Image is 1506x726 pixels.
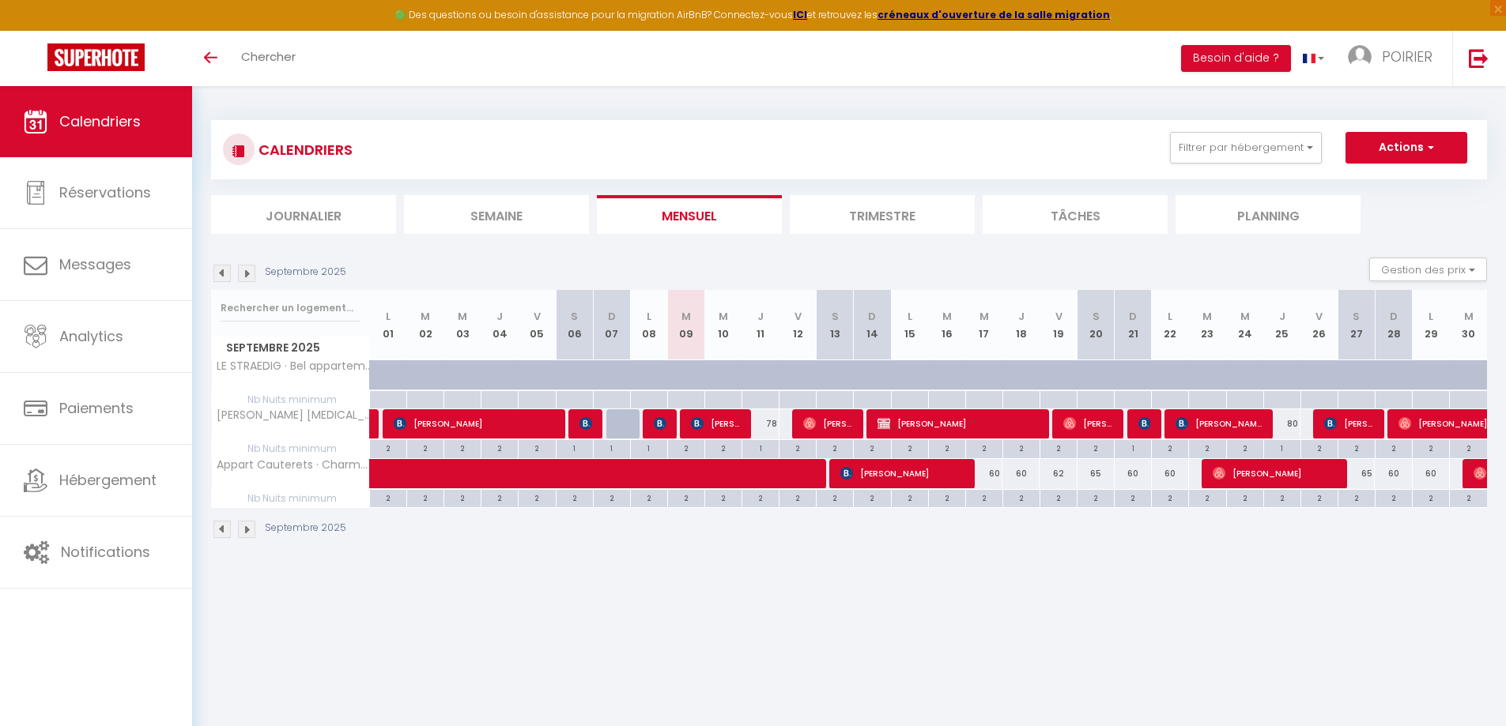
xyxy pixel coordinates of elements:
th: 26 [1300,290,1338,360]
div: 2 [1450,490,1487,505]
div: 2 [1338,440,1375,455]
div: 60 [1413,459,1450,488]
div: 2 [705,490,742,505]
abbr: M [681,309,691,324]
th: 08 [630,290,667,360]
a: ... POIRIER [1336,31,1452,86]
button: Actions [1346,132,1467,164]
div: 2 [444,490,481,505]
span: Messages [59,254,131,274]
div: 1 [594,440,630,455]
span: Calendriers [59,111,141,131]
th: 22 [1152,290,1189,360]
strong: créneaux d'ouverture de la salle migration [878,8,1110,21]
abbr: M [942,309,952,324]
th: 16 [928,290,965,360]
span: [PERSON_NAME] [691,408,741,438]
div: 2 [966,490,1002,505]
abbr: S [832,309,839,324]
div: 2 [1264,490,1300,505]
th: 20 [1078,290,1115,360]
abbr: S [1353,309,1360,324]
div: 2 [1115,490,1151,505]
button: Besoin d'aide ? [1181,45,1291,72]
abbr: J [1018,309,1025,324]
div: 65 [1338,459,1375,488]
div: 2 [668,490,704,505]
th: 05 [519,290,556,360]
div: 2 [1413,440,1449,455]
div: 80 [1263,409,1300,438]
div: 1 [1115,440,1151,455]
div: 2 [370,440,406,455]
button: Ouvrir le widget de chat LiveChat [13,6,60,54]
abbr: J [757,309,764,324]
span: [PERSON_NAME] [1213,458,1337,488]
abbr: L [1429,309,1433,324]
th: 28 [1375,290,1412,360]
span: [PERSON_NAME] [579,408,592,438]
div: 2 [929,490,965,505]
th: 04 [481,290,519,360]
div: 2 [481,440,518,455]
div: 2 [966,440,1002,455]
div: 1 [557,440,593,455]
button: Gestion des prix [1369,258,1487,281]
span: POIRIER [1382,47,1432,66]
div: 60 [1002,459,1040,488]
li: Trimestre [790,195,975,234]
th: 11 [742,290,779,360]
span: Analytics [59,326,123,346]
abbr: J [1279,309,1285,324]
input: Rechercher un logement... [221,294,360,322]
abbr: D [608,309,616,324]
div: 2 [1376,440,1412,455]
li: Tâches [983,195,1168,234]
th: 06 [556,290,593,360]
div: 2 [1376,490,1412,505]
abbr: M [1202,309,1212,324]
div: 2 [1152,490,1188,505]
abbr: D [868,309,876,324]
div: 2 [1040,440,1077,455]
div: 2 [854,490,890,505]
div: 2 [407,490,443,505]
strong: ICI [793,8,807,21]
div: 62 [1040,459,1077,488]
abbr: V [795,309,802,324]
span: [PERSON_NAME] [1176,408,1263,438]
div: 2 [519,440,555,455]
th: 12 [779,290,817,360]
span: [PERSON_NAME] [1138,408,1151,438]
div: 1 [1264,440,1300,455]
div: 2 [1338,490,1375,505]
div: 1 [742,440,779,455]
span: Paiements [59,398,134,418]
th: 10 [704,290,742,360]
abbr: L [647,309,651,324]
th: 03 [444,290,481,360]
abbr: L [1168,309,1172,324]
div: 2 [407,440,443,455]
img: logout [1469,48,1489,68]
th: 17 [965,290,1002,360]
abbr: D [1390,309,1398,324]
div: 60 [965,459,1002,488]
abbr: S [571,309,578,324]
div: 2 [481,490,518,505]
th: 24 [1226,290,1263,360]
span: LE STRAEDIG · Bel appartement 3 chambres Hypercentre/parking [214,360,372,372]
div: 2 [892,490,928,505]
div: 60 [1152,459,1189,488]
div: 2 [631,490,667,505]
div: 60 [1375,459,1412,488]
th: 13 [817,290,854,360]
span: [PERSON_NAME] [394,408,555,438]
th: 14 [854,290,891,360]
div: 1 [631,440,667,455]
abbr: M [979,309,989,324]
div: 2 [1078,490,1114,505]
span: [PERSON_NAME] [1324,408,1374,438]
div: 2 [779,440,816,455]
button: Filtrer par hébergement [1170,132,1322,164]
